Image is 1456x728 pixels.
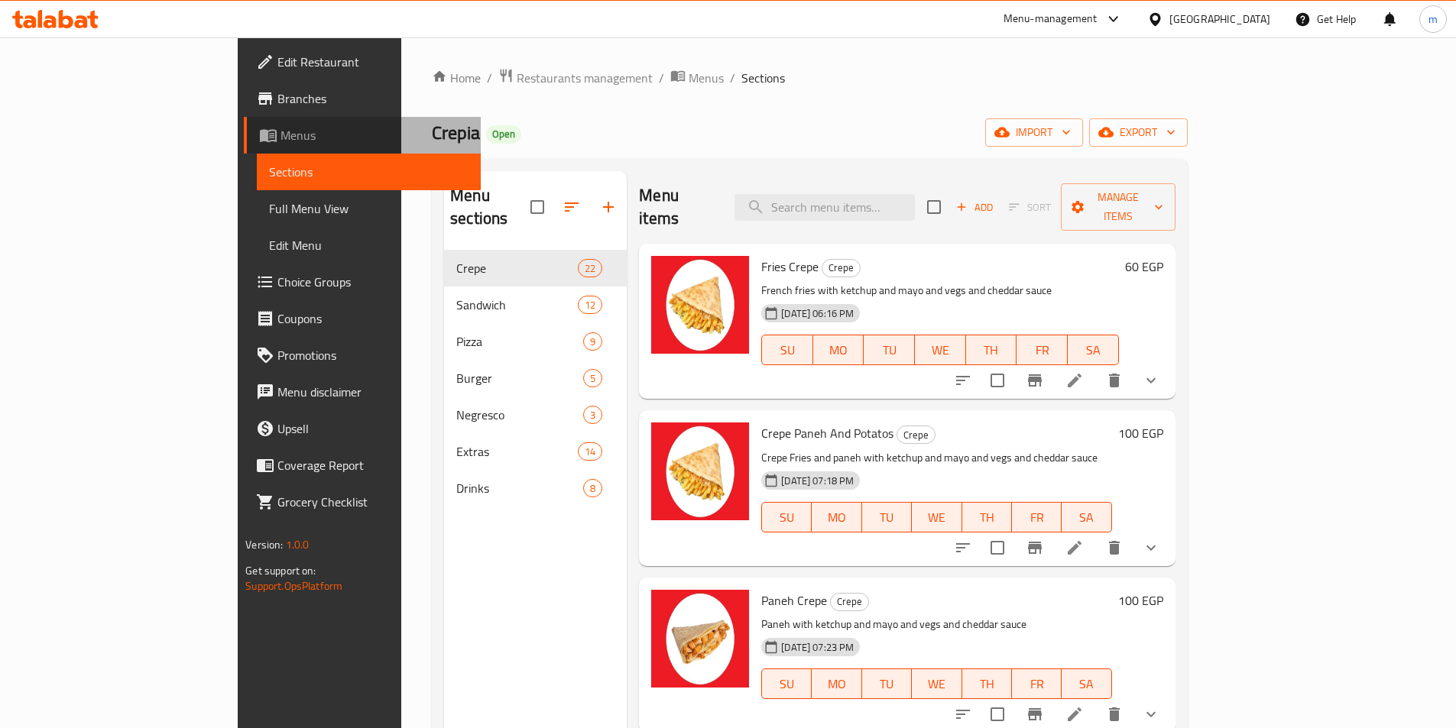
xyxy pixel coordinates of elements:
span: TH [972,339,1011,361]
span: Edit Menu [269,236,469,254]
h6: 100 EGP [1118,422,1163,444]
span: Coverage Report [277,456,469,474]
span: [DATE] 06:16 PM [775,306,860,321]
div: Crepe [830,593,869,611]
div: items [578,442,602,461]
span: MO [818,673,855,695]
span: import [997,123,1071,142]
button: TH [966,335,1017,365]
button: export [1089,118,1188,147]
img: Paneh Crepe [651,590,749,688]
span: Add [954,199,995,216]
div: Open [486,125,521,144]
span: Choice Groups [277,273,469,291]
span: Drinks [456,479,583,497]
span: [DATE] 07:23 PM [775,640,860,655]
h2: Menu sections [450,184,530,230]
a: Choice Groups [244,264,481,300]
a: Menu disclaimer [244,374,481,410]
button: sort-choices [945,529,981,566]
button: TH [962,502,1012,532]
div: items [578,259,602,277]
h2: Menu items [639,184,716,230]
div: Crepe [897,425,936,444]
span: MO [819,339,858,361]
button: Branch-specific-item [1017,362,1053,399]
a: Full Menu View [257,190,481,227]
li: / [487,69,492,87]
span: 9 [584,335,602,349]
a: Upsell [244,410,481,447]
span: Crepe [897,426,935,444]
div: items [583,406,602,424]
button: show more [1133,362,1169,399]
button: FR [1012,502,1062,532]
button: SU [761,335,813,365]
span: Add item [950,196,999,219]
span: Coupons [277,309,469,328]
span: Paneh Crepe [761,589,827,612]
button: MO [813,335,864,365]
span: Menu disclaimer [277,383,469,401]
button: WE [915,335,966,365]
span: WE [918,673,955,695]
span: SA [1068,673,1105,695]
span: Pizza [456,332,583,351]
a: Branches [244,80,481,117]
span: export [1101,123,1176,142]
nav: breadcrumb [432,68,1188,88]
span: Branches [277,89,469,108]
span: Select to update [981,364,1013,396]
div: Crepe [456,259,578,277]
span: Version: [245,535,283,555]
button: delete [1096,362,1133,399]
a: Sections [257,154,481,190]
div: items [583,479,602,497]
svg: Show Choices [1142,539,1160,557]
li: / [730,69,735,87]
button: Branch-specific-item [1017,529,1053,566]
a: Restaurants management [498,68,653,88]
a: Promotions [244,337,481,374]
button: WE [912,502,961,532]
div: [GEOGRAPHIC_DATA] [1169,11,1270,28]
h6: 100 EGP [1118,590,1163,611]
button: SU [761,668,812,699]
div: Sandwich12 [444,286,627,323]
span: WE [921,339,960,361]
button: TU [862,668,912,699]
a: Menus [244,117,481,154]
a: Support.OpsPlatform [245,576,342,596]
span: TU [870,339,909,361]
span: Upsell [277,419,469,438]
span: Extras [456,442,578,461]
input: search [734,194,915,221]
span: 8 [584,481,602,496]
img: Fries Crepe [651,256,749,354]
span: Sandwich [456,296,578,314]
svg: Show Choices [1142,705,1160,723]
h6: 60 EGP [1125,256,1163,277]
span: Open [486,128,521,141]
div: items [583,369,602,387]
svg: Show Choices [1142,371,1160,390]
span: Edit Restaurant [277,53,469,71]
a: Menus [670,68,724,88]
span: Crepe Paneh And Potatos [761,422,893,445]
button: Add section [590,189,627,225]
button: sort-choices [945,362,981,399]
span: Select section [918,191,950,223]
span: 22 [579,261,602,276]
span: Select section first [999,196,1061,219]
span: Grocery Checklist [277,493,469,511]
span: SU [768,506,806,529]
a: Grocery Checklist [244,484,481,520]
span: 5 [584,371,602,386]
p: Crepe Fries and paneh with ketchup and mayo and vegs and cheddar sauce [761,448,1111,468]
span: TH [968,673,1006,695]
button: SA [1068,335,1119,365]
span: TU [868,506,906,529]
a: Edit menu item [1065,371,1084,390]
